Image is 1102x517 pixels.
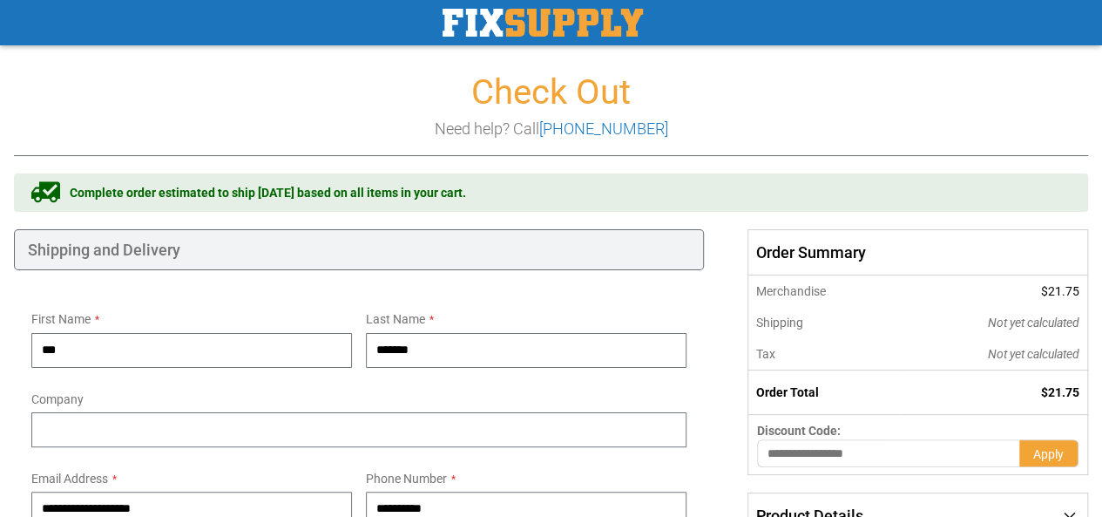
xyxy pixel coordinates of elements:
img: Fix Industrial Supply [443,9,643,37]
th: Merchandise [748,276,899,307]
strong: Order Total [756,385,819,399]
span: First Name [31,312,91,326]
h1: Check Out [14,73,1088,112]
span: Company [31,392,84,406]
span: Email Address [31,472,108,486]
div: Shipping and Delivery [14,229,704,271]
span: Discount Code: [757,424,841,438]
h3: Need help? Call [14,120,1088,138]
span: Order Summary [747,229,1088,276]
th: Tax [748,338,899,371]
span: Not yet calculated [988,347,1079,361]
span: $21.75 [1041,284,1079,298]
button: Apply [1019,439,1078,467]
a: store logo [443,9,643,37]
span: Complete order estimated to ship [DATE] based on all items in your cart. [70,184,466,201]
span: Shipping [756,316,803,330]
span: Phone Number [366,472,447,486]
span: Apply [1033,447,1064,461]
a: [PHONE_NUMBER] [539,119,668,138]
span: Not yet calculated [988,316,1079,330]
span: $21.75 [1041,385,1079,399]
span: Last Name [366,312,425,326]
